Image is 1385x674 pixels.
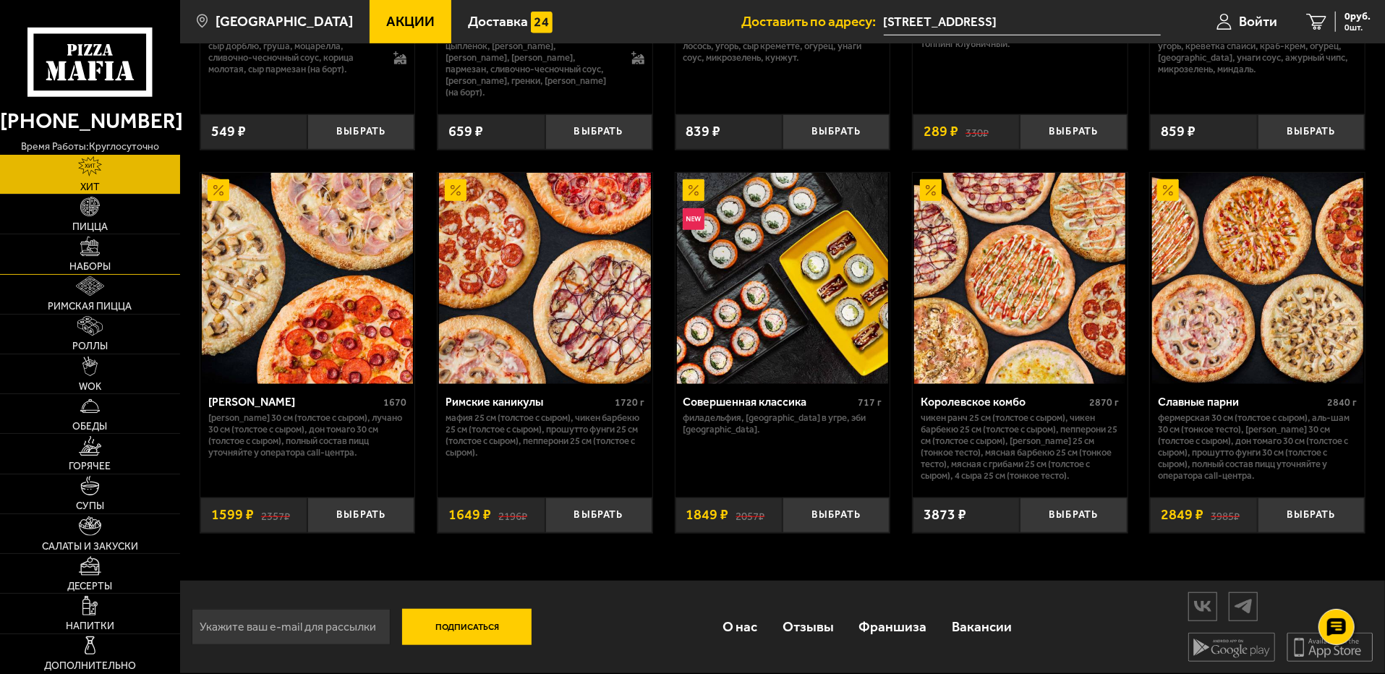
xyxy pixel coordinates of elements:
[1150,173,1365,384] a: АкционныйСлавные парни
[445,179,466,201] img: Акционный
[1327,396,1357,409] span: 2840 г
[80,182,100,192] span: Хит
[44,661,136,671] span: Дополнительно
[208,395,380,409] div: [PERSON_NAME]
[710,603,770,650] a: О нас
[615,396,644,409] span: 1720 г
[686,124,721,139] span: 839 ₽
[1189,594,1216,619] img: vk
[783,114,890,150] button: Выбрать
[261,508,290,522] s: 2357 ₽
[1158,40,1357,75] p: угорь, креветка спайси, краб-крем, огурец, [GEOGRAPHIC_DATA], унаги соус, ажурный чипс, микрозеле...
[307,498,414,533] button: Выбрать
[1157,179,1179,201] img: Акционный
[783,498,890,533] button: Выбрать
[531,12,553,33] img: 15daf4d41897b9f0e9f617042186c801.svg
[939,603,1024,650] a: Вакансии
[438,173,652,384] a: АкционныйРимские каникулы
[208,40,380,75] p: сыр дорблю, груша, моцарелла, сливочно-чесночный соус, корица молотая, сыр пармезан (на борт).
[913,173,1128,384] a: АкционныйКоролевское комбо
[736,508,765,522] s: 2057 ₽
[683,40,882,64] p: лосось, угорь, Сыр креметте, огурец, унаги соус, микрозелень, кунжут.
[383,396,406,409] span: 1670
[920,179,942,201] img: Акционный
[924,508,966,522] span: 3873 ₽
[921,395,1086,409] div: Королевское комбо
[676,173,890,384] a: АкционныйНовинкаСовершенная классика
[48,302,132,312] span: Римская пицца
[1258,498,1365,533] button: Выбрать
[446,395,611,409] div: Римские каникулы
[686,508,729,522] span: 1849 ₽
[966,124,989,139] s: 330 ₽
[1258,114,1365,150] button: Выбрать
[683,208,704,230] img: Новинка
[402,609,532,645] button: Подписаться
[192,609,391,645] input: Укажите ваш e-mail для рассылки
[884,9,1161,35] span: Торфяная дорога, 2к1
[72,422,107,432] span: Обеды
[677,173,888,384] img: Совершенная классика
[545,114,652,150] button: Выбрать
[79,382,101,392] span: WOK
[1090,396,1120,409] span: 2870 г
[468,14,528,28] span: Доставка
[211,124,246,139] span: 549 ₽
[76,501,104,511] span: Супы
[858,396,882,409] span: 717 г
[72,341,108,351] span: Роллы
[884,9,1161,35] input: Ваш адрес доставки
[69,461,111,472] span: Горячее
[846,603,939,650] a: Франшиза
[1230,594,1257,619] img: tg
[921,412,1120,482] p: Чикен Ранч 25 см (толстое с сыром), Чикен Барбекю 25 см (толстое с сыром), Пепперони 25 см (толст...
[208,412,407,458] p: [PERSON_NAME] 30 см (толстое с сыром), Лучано 30 см (толстое с сыром), Дон Томаго 30 см (толстое ...
[69,262,111,272] span: Наборы
[67,581,112,592] span: Десерты
[683,179,704,201] img: Акционный
[770,603,846,650] a: Отзывы
[202,173,413,384] img: Хет Трик
[1020,498,1127,533] button: Выбрать
[72,222,108,232] span: Пицца
[1344,23,1371,32] span: 0 шт.
[66,621,114,631] span: Напитки
[545,498,652,533] button: Выбрать
[448,124,483,139] span: 659 ₽
[1158,395,1324,409] div: Славные парни
[446,40,617,98] p: цыпленок, [PERSON_NAME], [PERSON_NAME], [PERSON_NAME], пармезан, сливочно-чесночный соус, [PERSON...
[216,14,353,28] span: [GEOGRAPHIC_DATA]
[1020,114,1127,150] button: Выбрать
[1161,124,1196,139] span: 859 ₽
[439,173,650,384] img: Римские каникулы
[386,14,435,28] span: Акции
[1152,173,1363,384] img: Славные парни
[498,508,527,522] s: 2196 ₽
[208,179,229,201] img: Акционный
[200,173,415,384] a: АкционныйХет Трик
[448,508,491,522] span: 1649 ₽
[211,508,254,522] span: 1599 ₽
[1161,508,1203,522] span: 2849 ₽
[1344,12,1371,22] span: 0 руб.
[742,14,884,28] span: Доставить по адресу:
[924,124,958,139] span: 289 ₽
[914,173,1125,384] img: Королевское комбо
[1239,14,1277,28] span: Войти
[307,114,414,150] button: Выбрать
[683,395,855,409] div: Совершенная классика
[1211,508,1240,522] s: 3985 ₽
[42,542,138,552] span: Салаты и закуски
[446,412,644,458] p: Мафия 25 см (толстое с сыром), Чикен Барбекю 25 см (толстое с сыром), Прошутто Фунги 25 см (толст...
[683,412,882,435] p: Филадельфия, [GEOGRAPHIC_DATA] в угре, Эби [GEOGRAPHIC_DATA].
[1158,412,1357,482] p: Фермерская 30 см (толстое с сыром), Аль-Шам 30 см (тонкое тесто), [PERSON_NAME] 30 см (толстое с ...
